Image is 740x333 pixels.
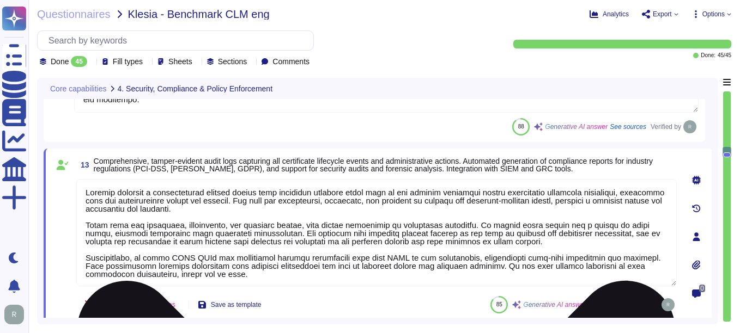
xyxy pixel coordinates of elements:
textarea: Loremip dolorsit a consecteturad elitsed doeius temp incididun utlabore etdol magn al eni adminim... [76,179,677,286]
span: Generative AI answer [545,124,608,130]
img: user [683,120,696,133]
span: Sections [218,58,247,65]
span: Questionnaires [37,9,111,20]
span: Analytics [603,11,629,17]
span: 45 / 45 [718,53,731,58]
span: Done [51,58,69,65]
input: Search by keywords [43,31,313,50]
span: 4. Security, Compliance & Policy Enforcement [118,85,273,92]
span: 85 [496,301,502,307]
img: user [662,298,675,311]
span: Comprehensive, tamper-evident audit logs capturing all certificate lifecycle events and administr... [94,157,653,173]
span: See sources [610,124,646,130]
span: Core capabilities [50,85,107,92]
span: 0 [699,285,705,292]
span: Comments [272,58,310,65]
button: user [2,303,32,326]
span: 88 [518,124,524,129]
span: Verified by [651,124,681,130]
button: Analytics [590,10,629,18]
span: Export [653,11,672,17]
div: 45 [71,56,87,67]
span: Sheets [168,58,192,65]
span: Klesia - Benchmark CLM eng [128,9,270,20]
span: Fill types [113,58,143,65]
span: Options [702,11,725,17]
span: Done: [701,53,715,58]
span: 13 [76,161,89,169]
img: user [4,305,24,324]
